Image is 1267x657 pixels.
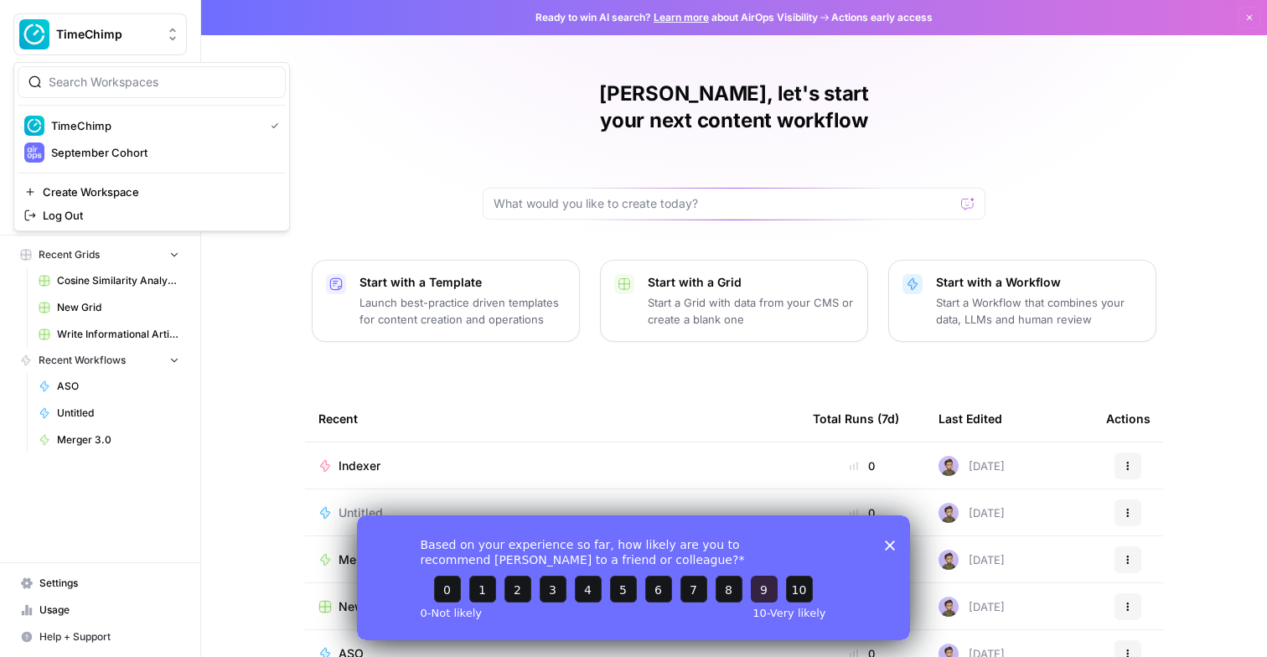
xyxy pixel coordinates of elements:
[13,623,187,650] button: Help + Support
[31,321,187,348] a: Write Informational Article
[535,10,818,25] span: Ready to win AI search? about AirOps Visibility
[318,458,786,474] a: Indexer
[57,432,179,447] span: Merger 3.0
[494,195,954,212] input: What would you like to create today?
[18,204,286,227] a: Log Out
[13,242,187,267] button: Recent Grids
[339,504,383,521] span: Untitled
[18,180,286,204] a: Create Workspace
[936,274,1142,291] p: Start with a Workflow
[318,551,786,568] a: Merger 3.0
[51,144,272,161] span: September Cohort
[648,274,854,291] p: Start with a Grid
[57,300,179,315] span: New Grid
[57,379,179,394] span: ASO
[13,570,187,597] a: Settings
[13,62,290,231] div: Workspace: TimeChimp
[49,74,275,91] input: Search Workspaces
[19,19,49,49] img: TimeChimp Logo
[39,576,179,591] span: Settings
[339,551,401,568] span: Merger 3.0
[56,26,158,43] span: TimeChimp
[483,80,985,134] h1: [PERSON_NAME], let's start your next content workflow
[600,260,868,342] button: Start with a GridStart a Grid with data from your CMS or create a blank one
[813,504,912,521] div: 0
[43,207,272,224] span: Log Out
[359,294,566,328] p: Launch best-practice driven templates for content creation and operations
[31,294,187,321] a: New Grid
[39,247,100,262] span: Recent Grids
[24,116,44,136] img: TimeChimp Logo
[318,396,786,442] div: Recent
[939,456,959,476] img: ruybxce7esr7yef6hou754u07ter
[13,348,187,373] button: Recent Workflows
[359,274,566,291] p: Start with a Template
[57,406,179,421] span: Untitled
[57,327,179,342] span: Write Informational Article
[57,273,179,288] span: Cosine Similarity Analysis
[43,184,272,200] span: Create Workspace
[31,267,187,294] a: Cosine Similarity Analysis
[51,117,257,134] span: TimeChimp
[357,515,910,640] iframe: Survey from AirOps
[31,427,187,453] a: Merger 3.0
[31,373,187,400] a: ASO
[24,142,44,163] img: September Cohort Logo
[936,294,1142,328] p: Start a Workflow that combines your data, LLMs and human review
[813,458,912,474] div: 0
[31,400,187,427] a: Untitled
[339,458,380,474] span: Indexer
[648,294,854,328] p: Start a Grid with data from your CMS or create a blank one
[39,629,179,644] span: Help + Support
[654,11,709,23] a: Learn more
[318,504,786,521] a: Untitled
[939,503,1005,523] div: [DATE]
[939,396,1002,442] div: Last Edited
[813,396,899,442] div: Total Runs (7d)
[939,597,1005,617] div: [DATE]
[939,550,959,570] img: ruybxce7esr7yef6hou754u07ter
[939,597,959,617] img: ruybxce7esr7yef6hou754u07ter
[1106,396,1151,442] div: Actions
[312,260,580,342] button: Start with a TemplateLaunch best-practice driven templates for content creation and operations
[13,13,187,55] button: Workspace: TimeChimp
[831,10,933,25] span: Actions early access
[339,598,391,615] span: New Grid
[939,550,1005,570] div: [DATE]
[888,260,1156,342] button: Start with a WorkflowStart a Workflow that combines your data, LLMs and human review
[939,503,959,523] img: ruybxce7esr7yef6hou754u07ter
[39,603,179,618] span: Usage
[318,598,786,615] a: New Grid
[939,456,1005,476] div: [DATE]
[39,353,126,368] span: Recent Workflows
[13,597,187,623] a: Usage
